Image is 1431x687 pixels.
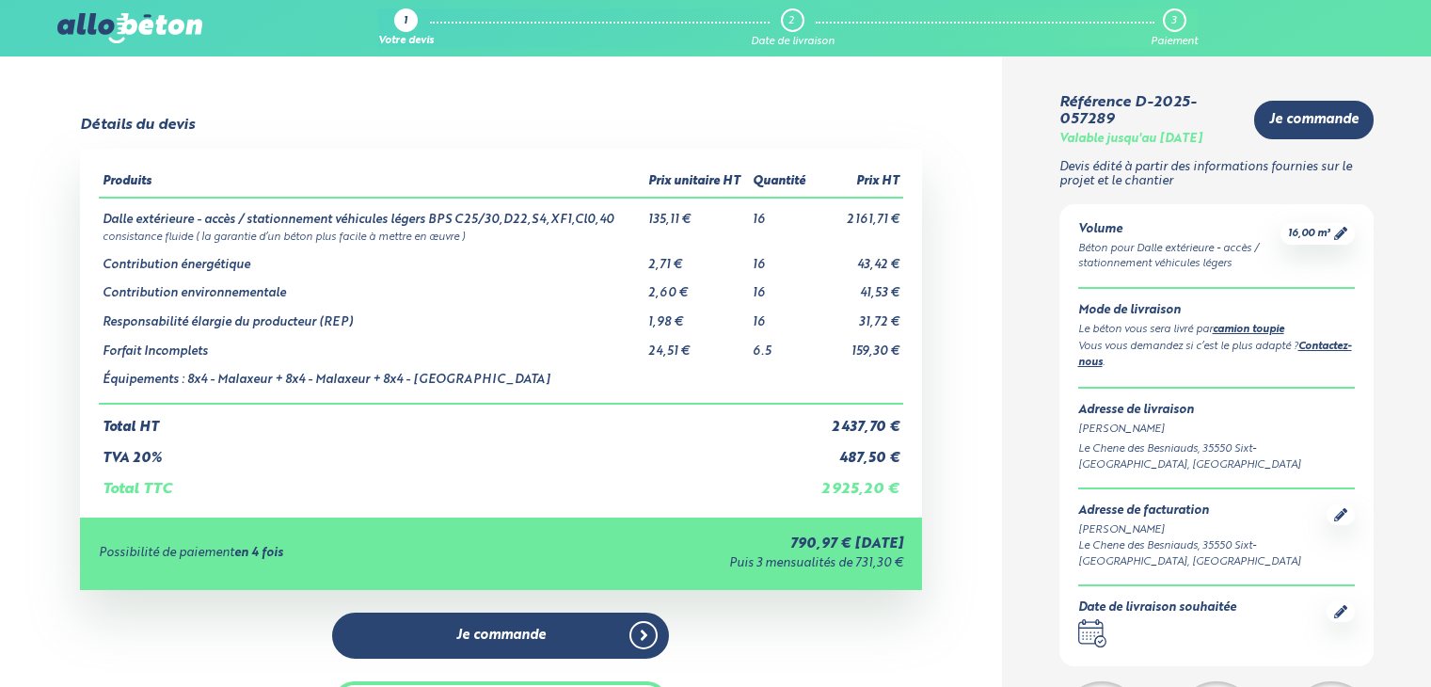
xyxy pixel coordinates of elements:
div: Possibilité de paiement [99,547,513,561]
div: [PERSON_NAME] [1078,522,1328,538]
img: allobéton [57,13,202,43]
p: Devis édité à partir des informations fournies sur le projet et le chantier [1059,161,1375,188]
td: TVA 20% [99,436,813,467]
td: 16 [749,272,812,301]
td: 43,42 € [813,244,903,273]
td: 31,72 € [813,301,903,330]
td: Contribution environnementale [99,272,644,301]
th: Quantité [749,168,812,198]
iframe: Help widget launcher [1264,614,1410,666]
strong: en 4 fois [234,547,283,559]
td: Équipements : 8x4 - Malaxeur + 8x4 - Malaxeur + 8x4 - [GEOGRAPHIC_DATA] [99,359,644,404]
a: camion toupie [1213,325,1284,335]
div: Mode de livraison [1078,304,1356,318]
td: Total HT [99,404,813,436]
div: Le Chene des Besniauds, 35550 Sixt-[GEOGRAPHIC_DATA], [GEOGRAPHIC_DATA] [1078,538,1328,570]
td: 24,51 € [644,330,750,359]
div: Détails du devis [80,117,195,134]
span: Je commande [1269,112,1359,128]
div: 790,97 € [DATE] [513,536,903,552]
td: 16 [749,244,812,273]
td: 16 [749,301,812,330]
td: 2,60 € [644,272,750,301]
div: Puis 3 mensualités de 731,30 € [513,557,903,571]
td: Dalle extérieure - accès / stationnement véhicules légers BPS C25/30,D22,S4,XF1,Cl0,40 [99,198,644,228]
td: consistance fluide ( la garantie d’un béton plus facile à mettre en œuvre ) [99,228,902,244]
td: 2 925,20 € [813,466,903,498]
td: 1,98 € [644,301,750,330]
td: 2 161,71 € [813,198,903,228]
a: Je commande [332,613,669,659]
td: Total TTC [99,466,813,498]
td: 135,11 € [644,198,750,228]
div: Votre devis [378,36,434,48]
div: 3 [1171,15,1176,27]
td: Responsabilité élargie du producteur (REP) [99,301,644,330]
div: Volume [1078,223,1281,237]
div: Date de livraison [751,36,835,48]
th: Prix unitaire HT [644,168,750,198]
td: Contribution énergétique [99,244,644,273]
th: Prix HT [813,168,903,198]
div: Le Chene des Besniauds, 35550 Sixt-[GEOGRAPHIC_DATA], [GEOGRAPHIC_DATA] [1078,441,1356,473]
a: 2 Date de livraison [751,8,835,48]
td: 2 437,70 € [813,404,903,436]
td: 16 [749,198,812,228]
td: 6.5 [749,330,812,359]
td: 2,71 € [644,244,750,273]
div: Vous vous demandez si c’est le plus adapté ? . [1078,339,1356,373]
div: Le béton vous sera livré par [1078,322,1356,339]
div: [PERSON_NAME] [1078,422,1356,438]
div: 1 [404,16,407,28]
div: Adresse de livraison [1078,404,1356,418]
td: 487,50 € [813,436,903,467]
a: Je commande [1254,101,1374,139]
div: Référence D-2025-057289 [1059,94,1240,129]
td: 41,53 € [813,272,903,301]
div: Valable jusqu'au [DATE] [1059,133,1202,147]
a: 3 Paiement [1151,8,1198,48]
span: Je commande [456,628,546,644]
td: 159,30 € [813,330,903,359]
a: 1 Votre devis [378,8,434,48]
div: Paiement [1151,36,1198,48]
div: 2 [788,15,794,27]
div: Adresse de facturation [1078,504,1328,519]
th: Produits [99,168,644,198]
div: Date de livraison souhaitée [1078,601,1236,615]
div: Béton pour Dalle extérieure - accès / stationnement véhicules légers [1078,241,1281,273]
td: Forfait Incomplets [99,330,644,359]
